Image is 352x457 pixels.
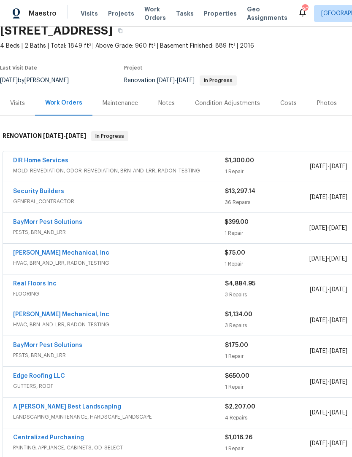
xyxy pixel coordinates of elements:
span: FLOORING [13,290,225,298]
span: [DATE] [310,194,328,200]
span: [DATE] [310,317,328,323]
span: - [310,409,347,417]
span: $1,134.00 [225,312,252,317]
a: A [PERSON_NAME] Best Landscaping [13,404,121,410]
span: - [310,439,347,448]
span: [DATE] [310,348,328,354]
span: - [43,133,86,139]
span: [DATE] [43,133,63,139]
span: [DATE] [310,164,328,169]
span: [DATE] [310,441,328,446]
span: $175.00 [225,342,248,348]
span: [DATE] [157,78,175,83]
span: PAINTING, APPLIANCE, CABINETS, OD_SELECT [13,444,225,452]
span: [DATE] [330,441,347,446]
div: Photos [317,99,337,108]
span: [DATE] [310,287,328,293]
span: [DATE] [329,225,347,231]
span: $13,297.14 [225,188,255,194]
span: $650.00 [225,373,249,379]
a: [PERSON_NAME] Mechanical, Inc [13,312,109,317]
div: 1 Repair [225,260,309,268]
span: [DATE] [329,256,347,262]
span: [DATE] [330,194,347,200]
span: [DATE] [330,410,347,416]
span: [DATE] [330,164,347,169]
a: [PERSON_NAME] Mechanical, Inc [13,250,109,256]
span: [DATE] [309,256,327,262]
span: HVAC, BRN_AND_LRR, RADON_TESTING [13,259,225,267]
div: 1 Repair [225,383,310,391]
button: Copy Address [113,23,128,38]
span: [DATE] [330,348,347,354]
div: 3 Repairs [225,290,310,299]
div: Work Orders [45,99,82,107]
div: 1 Repair [225,229,309,237]
span: - [309,255,347,263]
span: [DATE] [310,410,328,416]
span: Project [124,65,143,70]
span: Work Orders [144,5,166,22]
span: Tasks [176,11,194,16]
span: - [310,378,347,386]
div: Visits [10,99,25,108]
span: HVAC, BRN_AND_LRR, RADON_TESTING [13,320,225,329]
a: Real Floors Inc [13,281,57,287]
a: BayMorr Pest Solutions [13,219,82,225]
span: $1,300.00 [225,158,254,164]
div: 36 Repairs [225,198,310,207]
span: [DATE] [330,317,347,323]
span: $1,016.26 [225,435,252,441]
span: $4,884.95 [225,281,255,287]
span: Renovation [124,78,237,83]
span: GENERAL_CONTRACTOR [13,197,225,206]
span: MOLD_REMEDIATION, ODOR_REMEDIATION, BRN_AND_LRR, RADON_TESTING [13,167,225,175]
span: PESTS, BRN_AND_LRR [13,351,225,360]
span: - [310,347,347,355]
a: Edge Roofing LLC [13,373,65,379]
a: BayMorr Pest Solutions [13,342,82,348]
div: 3 Repairs [225,321,310,330]
span: [DATE] [66,133,86,139]
div: Costs [280,99,297,108]
a: Security Builders [13,188,64,194]
span: $2,207.00 [225,404,255,410]
span: - [310,162,347,171]
span: In Progress [200,78,236,83]
span: [DATE] [309,225,327,231]
span: LANDSCAPING_MAINTENANCE, HARDSCAPE_LANDSCAPE [13,413,225,421]
a: DIR Home Services [13,158,68,164]
span: Maestro [29,9,57,18]
span: - [157,78,195,83]
div: Condition Adjustments [195,99,260,108]
span: [DATE] [330,287,347,293]
div: 1 Repair [225,352,310,360]
a: Centralized Purchasing [13,435,84,441]
span: Visits [81,9,98,18]
span: $399.00 [225,219,249,225]
span: - [310,193,347,202]
div: 1 Repair [225,167,310,176]
span: Geo Assignments [247,5,287,22]
h6: RENOVATION [3,131,86,141]
span: PESTS, BRN_AND_LRR [13,228,225,237]
div: 1 Repair [225,444,310,453]
span: In Progress [92,132,127,140]
span: - [310,316,347,325]
div: 4 Repairs [225,414,310,422]
span: Projects [108,9,134,18]
div: 90 [302,5,308,13]
div: Notes [158,99,175,108]
span: [DATE] [177,78,195,83]
span: [DATE] [310,379,328,385]
span: Properties [204,9,237,18]
span: [DATE] [330,379,347,385]
span: $75.00 [225,250,245,256]
span: - [309,224,347,232]
span: - [310,285,347,294]
span: GUTTERS, ROOF [13,382,225,390]
div: Maintenance [103,99,138,108]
